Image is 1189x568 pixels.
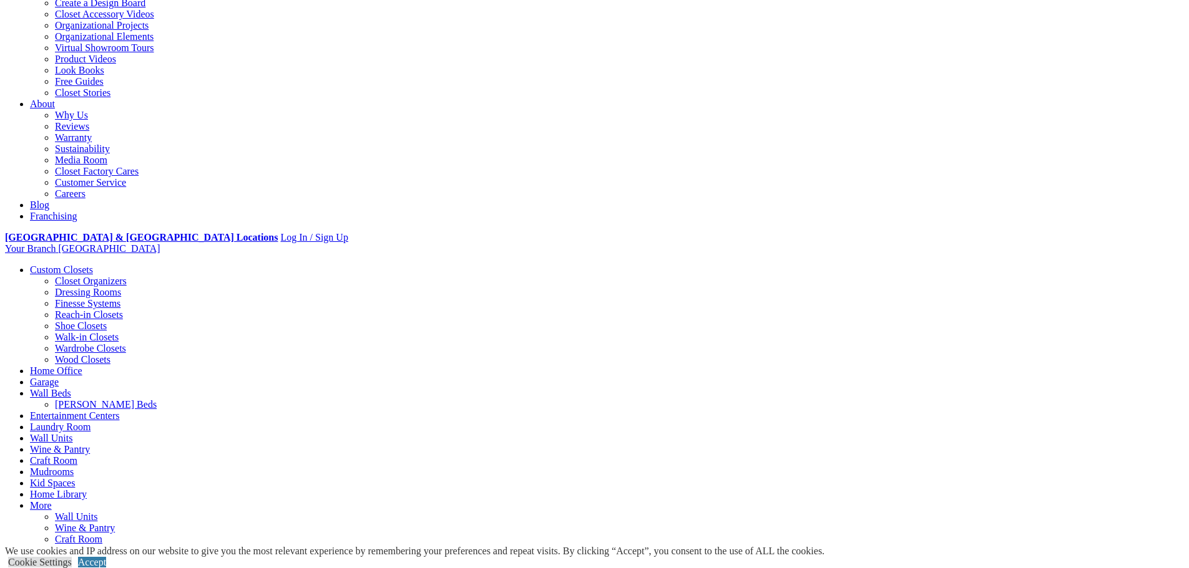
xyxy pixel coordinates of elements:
a: [GEOGRAPHIC_DATA] & [GEOGRAPHIC_DATA] Locations [5,232,278,243]
a: Product Videos [55,54,116,64]
a: Your Branch [GEOGRAPHIC_DATA] [5,243,160,254]
a: Sustainability [55,143,110,154]
a: Garage [30,377,59,387]
a: Wine & Pantry [55,522,115,533]
a: Closet Organizers [55,276,127,286]
a: Finesse Systems [55,298,120,309]
a: Warranty [55,132,92,143]
a: Walk-in Closets [55,332,119,342]
a: Laundry Room [30,421,91,432]
a: Mudrooms [30,466,74,477]
div: We use cookies and IP address on our website to give you the most relevant experience by remember... [5,546,824,557]
a: Virtual Showroom Tours [55,42,154,53]
a: Reviews [55,121,89,132]
a: More menu text will display only on big screen [30,500,52,511]
a: Closet Factory Cares [55,166,139,176]
a: Blog [30,200,49,210]
a: Entertainment Centers [30,410,120,421]
a: Wardrobe Closets [55,343,126,354]
a: Home Office [30,365,82,376]
a: Customer Service [55,177,126,188]
a: Closet Stories [55,87,110,98]
a: Accept [78,557,106,567]
a: Craft Room [30,455,77,466]
a: Shoe Closets [55,320,107,331]
a: Look Books [55,65,104,75]
a: Reach-in Closets [55,309,123,320]
a: Wall Units [55,511,97,522]
a: Closet Accessory Videos [55,9,154,19]
a: Wall Units [30,433,72,443]
span: Your Branch [5,243,56,254]
a: Wood Closets [55,354,110,365]
a: Why Us [55,110,88,120]
a: Franchising [30,211,77,221]
a: Kid Spaces [30,478,75,488]
a: Dressing Rooms [55,287,121,297]
a: About [30,99,55,109]
a: Wall Beds [30,388,71,398]
a: Media Room [55,155,107,165]
a: Wine & Pantry [30,444,90,455]
a: Mudrooms [55,545,99,556]
a: Home Library [30,489,87,499]
a: Organizational Projects [55,20,149,31]
a: Log In / Sign Up [280,232,348,243]
a: Careers [55,188,86,199]
a: Craft Room [55,534,102,544]
span: [GEOGRAPHIC_DATA] [58,243,160,254]
a: Cookie Settings [8,557,72,567]
a: Free Guides [55,76,104,87]
a: [PERSON_NAME] Beds [55,399,157,410]
a: Custom Closets [30,264,93,275]
a: Organizational Elements [55,31,154,42]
